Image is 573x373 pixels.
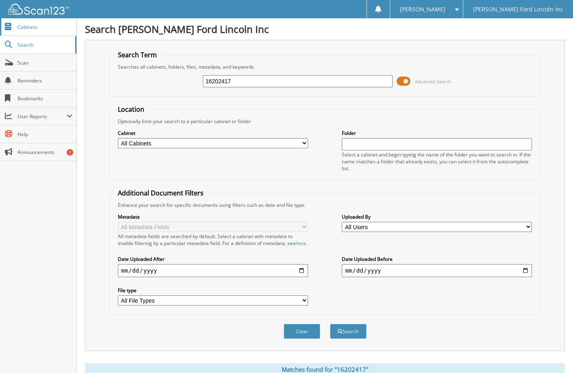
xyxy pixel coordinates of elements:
[114,105,148,114] legend: Location
[114,118,536,125] div: Optionally limit your search to a particular cabinet or folder
[400,7,445,12] span: [PERSON_NAME]
[114,63,536,70] div: Searches all cabinets, folders, files, metadata, and keywords
[473,7,563,12] span: [PERSON_NAME] Ford Lincoln Inc
[295,240,306,247] a: here
[17,95,72,102] span: Bookmarks
[342,256,532,262] label: Date Uploaded Before
[118,130,308,137] label: Cabinet
[114,50,161,59] legend: Search Term
[284,324,320,339] button: Clear
[114,202,536,208] div: Enhance your search for specific documents using filters such as date and file type.
[17,24,72,30] span: Cabinets
[118,256,308,262] label: Date Uploaded After
[118,287,308,294] label: File type
[118,264,308,277] input: start
[85,22,565,36] h1: Search [PERSON_NAME] Ford Lincoln Inc
[8,4,69,15] img: scan123-logo-white.svg
[415,78,451,85] span: Advanced Search
[67,149,73,156] div: 7
[17,113,67,120] span: User Reports
[17,41,71,48] span: Search
[17,149,72,156] span: Announcements
[342,130,532,137] label: Folder
[114,189,208,197] legend: Additional Document Filters
[17,131,72,138] span: Help
[342,151,532,172] div: Select a cabinet and begin typing the name of the folder you want to search in. If the name match...
[342,213,532,220] label: Uploaded By
[342,264,532,277] input: end
[17,59,72,66] span: Scan
[17,77,72,84] span: Reminders
[330,324,367,339] button: Search
[118,233,308,247] div: All metadata fields are searched by default. Select a cabinet with metadata to enable filtering b...
[118,213,308,220] label: Metadata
